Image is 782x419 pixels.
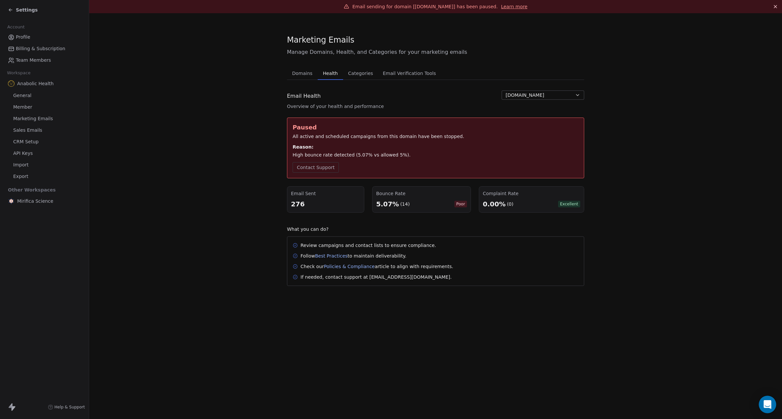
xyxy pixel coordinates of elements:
a: Settings [8,7,38,13]
span: Billing & Subscription [16,45,65,52]
span: Mirifica Science [17,198,53,204]
span: General [13,92,31,99]
div: Bounce Rate [376,190,467,197]
a: CRM Setup [5,136,84,147]
span: Categories [345,69,375,78]
div: (0) [507,201,514,207]
span: Marketing Emails [287,35,354,45]
span: Anabolic Health [17,80,53,87]
span: Other Workspaces [5,185,58,195]
a: Billing & Subscription [5,43,84,54]
a: Help & Support [48,404,85,410]
span: Overview of your health and performance [287,103,384,110]
span: Email Verification Tools [380,69,439,78]
span: Team Members [16,57,51,64]
div: Email Sent [291,190,360,197]
img: Anabolic-Health-Icon-192.png [8,80,15,87]
span: Email Health [287,92,321,100]
span: Excellent [558,201,580,207]
div: Review campaigns and contact lists to ensure compliance. [301,242,436,249]
span: Profile [16,34,30,41]
div: Paused [293,123,579,132]
span: Member [13,104,32,111]
img: MIRIFICA%20science_logo_icon-big.png [8,198,15,204]
span: Import [13,161,28,168]
div: 5.07% [376,199,399,209]
span: Domains [290,69,315,78]
span: Poor [454,201,467,207]
a: Import [5,159,84,170]
div: 0.00% [483,199,506,209]
span: CRM Setup [13,138,39,145]
div: All active and scheduled campaigns from this domain have been stopped. [293,133,579,140]
span: Sales Emails [13,127,42,134]
span: Help & Support [54,404,85,410]
div: Check our article to align with requirements. [301,263,453,270]
span: Marketing Emails [13,115,53,122]
div: Reason: [293,144,579,150]
div: What you can do? [287,226,584,232]
span: [DOMAIN_NAME] [506,92,544,99]
a: Learn more [501,3,527,10]
span: Account [4,22,27,32]
span: Manage Domains, Health, and Categories for your marketing emails [287,48,584,56]
a: API Keys [5,148,84,159]
div: 276 [291,199,360,209]
div: Complaint Rate [483,190,580,197]
div: (14) [400,201,410,207]
a: Team Members [5,55,84,66]
span: Workspace [4,68,33,78]
a: Sales Emails [5,125,84,136]
a: Member [5,102,84,113]
a: General [5,90,84,101]
a: Export [5,171,84,182]
a: Best Practices [315,253,348,259]
button: Contact Support [293,162,339,173]
a: Profile [5,32,84,43]
div: If needed, contact support at [EMAIL_ADDRESS][DOMAIN_NAME]. [301,274,452,280]
div: Follow to maintain deliverability. [301,253,407,259]
a: Policies & Compliance [324,264,375,269]
span: Email sending for domain [[DOMAIN_NAME]] has been paused. [352,4,498,9]
span: Health [320,69,340,78]
span: Settings [16,7,38,13]
span: API Keys [13,150,33,157]
div: High bounce rate detected (5.07% vs allowed 5%). [293,152,579,158]
span: Export [13,173,28,180]
div: Open Intercom Messenger [759,396,776,413]
a: Marketing Emails [5,113,84,124]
